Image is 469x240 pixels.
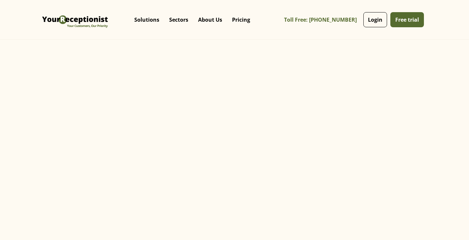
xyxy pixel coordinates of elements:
p: Sectors [169,16,188,23]
p: About Us [198,16,222,23]
p: Solutions [134,16,159,23]
a: Toll Free: [PHONE_NUMBER] [284,12,362,27]
a: Pricing [227,10,255,30]
a: Free trial [390,12,424,27]
a: Login [363,12,387,27]
img: Virtual Receptionist - Answering Service - Call and Live Chat Receptionist - Virtual Receptionist... [40,5,110,34]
